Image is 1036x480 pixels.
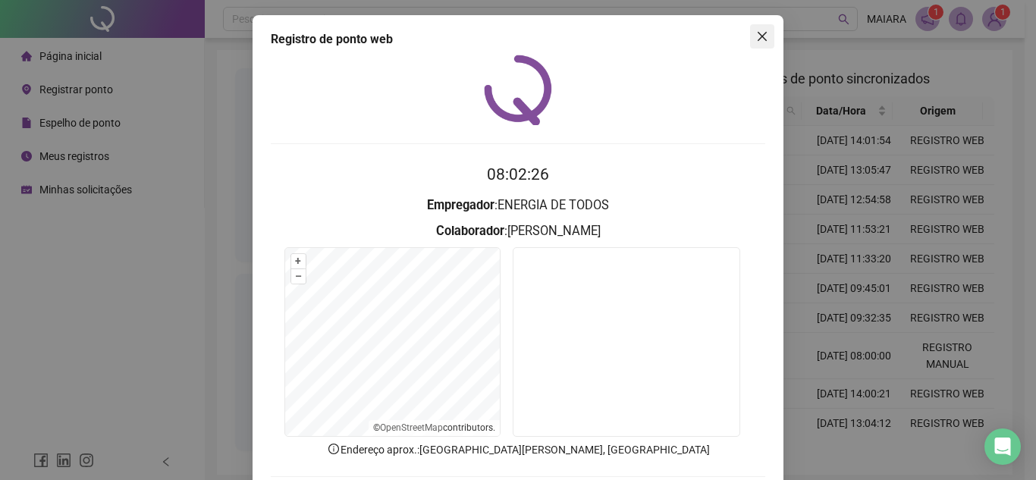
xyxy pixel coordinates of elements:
[271,441,765,458] p: Endereço aprox. : [GEOGRAPHIC_DATA][PERSON_NAME], [GEOGRAPHIC_DATA]
[750,24,774,49] button: Close
[373,422,495,433] li: © contributors.
[984,428,1021,465] div: Open Intercom Messenger
[271,30,765,49] div: Registro de ponto web
[380,422,443,433] a: OpenStreetMap
[271,196,765,215] h3: : ENERGIA DE TODOS
[436,224,504,238] strong: Colaborador
[291,254,306,268] button: +
[327,442,341,456] span: info-circle
[756,30,768,42] span: close
[291,269,306,284] button: –
[484,55,552,125] img: QRPoint
[427,198,494,212] strong: Empregador
[271,221,765,241] h3: : [PERSON_NAME]
[487,165,549,184] time: 08:02:26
